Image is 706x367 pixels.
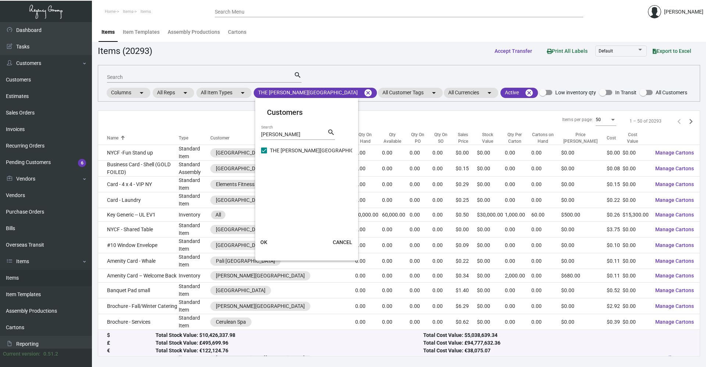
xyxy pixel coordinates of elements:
mat-icon: search [327,128,335,137]
button: CANCEL [327,236,358,249]
span: CANCEL [333,239,352,245]
div: Current version: [3,350,40,358]
button: OK [252,236,276,249]
div: 0.51.2 [43,350,58,358]
span: THE [PERSON_NAME][GEOGRAPHIC_DATA] [270,146,370,155]
span: OK [260,239,267,245]
mat-card-title: Customers [267,107,346,118]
